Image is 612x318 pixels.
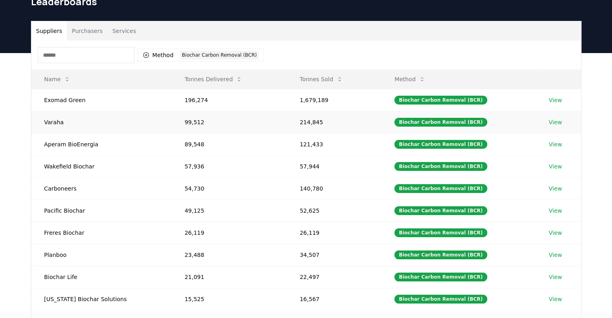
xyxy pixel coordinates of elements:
[287,199,382,222] td: 52,625
[172,266,287,288] td: 21,091
[549,295,562,303] a: View
[172,133,287,155] td: 89,548
[287,155,382,177] td: 57,944
[38,71,77,87] button: Name
[394,118,487,127] div: Biochar Carbon Removal (BCR)
[549,251,562,259] a: View
[394,162,487,171] div: Biochar Carbon Removal (BCR)
[287,177,382,199] td: 140,780
[394,228,487,237] div: Biochar Carbon Removal (BCR)
[31,133,172,155] td: Aperam BioEnergia
[287,244,382,266] td: 34,507
[172,222,287,244] td: 26,119
[172,244,287,266] td: 23,488
[31,111,172,133] td: Varaha
[172,89,287,111] td: 196,274
[549,273,562,281] a: View
[31,21,67,41] button: Suppliers
[293,71,349,87] button: Tonnes Sold
[31,244,172,266] td: Planboo
[287,111,382,133] td: 214,845
[549,207,562,215] a: View
[172,111,287,133] td: 99,512
[107,21,141,41] button: Services
[549,185,562,193] a: View
[287,133,382,155] td: 121,433
[394,140,487,149] div: Biochar Carbon Removal (BCR)
[178,71,249,87] button: Tonnes Delivered
[31,266,172,288] td: Biochar Life
[31,222,172,244] td: Freres Biochar
[388,71,432,87] button: Method
[180,51,259,59] div: Biochar Carbon Removal (BCR)
[549,229,562,237] a: View
[67,21,107,41] button: Purchasers
[172,155,287,177] td: 57,936
[287,222,382,244] td: 26,119
[549,140,562,148] a: View
[172,288,287,310] td: 15,525
[394,206,487,215] div: Biochar Carbon Removal (BCR)
[394,295,487,304] div: Biochar Carbon Removal (BCR)
[138,49,264,62] button: MethodBiochar Carbon Removal (BCR)
[287,266,382,288] td: 22,497
[172,177,287,199] td: 54,730
[31,177,172,199] td: Carboneers
[287,89,382,111] td: 1,679,189
[31,288,172,310] td: [US_STATE] Biochar Solutions
[394,250,487,259] div: Biochar Carbon Removal (BCR)
[31,89,172,111] td: Exomad Green
[394,184,487,193] div: Biochar Carbon Removal (BCR)
[549,118,562,126] a: View
[549,96,562,104] a: View
[172,199,287,222] td: 49,125
[549,162,562,170] a: View
[394,273,487,281] div: Biochar Carbon Removal (BCR)
[394,96,487,105] div: Biochar Carbon Removal (BCR)
[31,155,172,177] td: Wakefield Biochar
[287,288,382,310] td: 16,567
[31,199,172,222] td: Pacific Biochar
